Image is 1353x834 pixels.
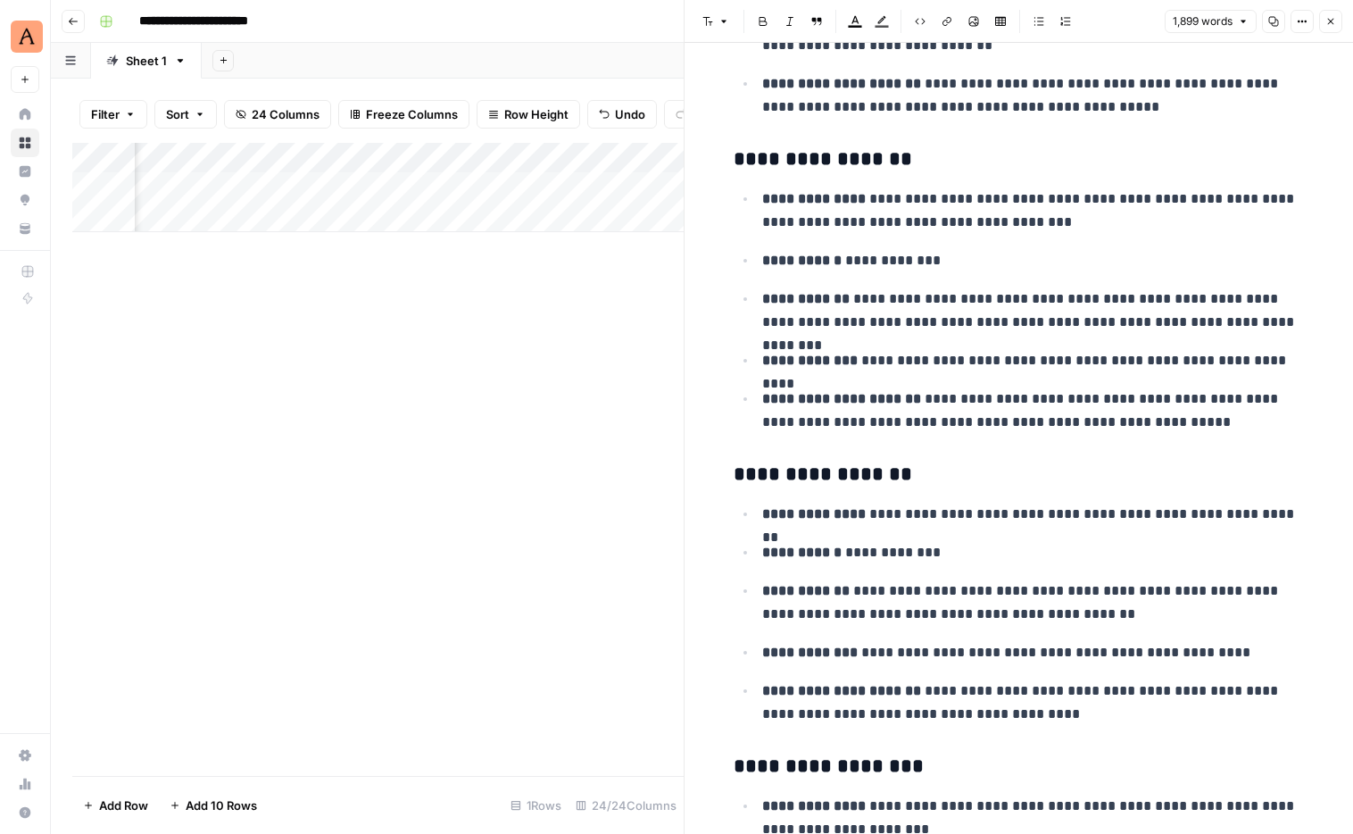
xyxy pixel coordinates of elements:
[166,105,189,123] span: Sort
[159,791,268,820] button: Add 10 Rows
[569,791,684,820] div: 24/24 Columns
[366,105,458,123] span: Freeze Columns
[11,100,39,129] a: Home
[1165,10,1257,33] button: 1,899 words
[11,21,43,53] img: Animalz Logo
[126,52,167,70] div: Sheet 1
[338,100,469,129] button: Freeze Columns
[504,105,569,123] span: Row Height
[11,157,39,186] a: Insights
[11,14,39,59] button: Workspace: Animalz
[11,741,39,770] a: Settings
[186,796,257,814] span: Add 10 Rows
[11,186,39,214] a: Opportunities
[587,100,657,129] button: Undo
[11,770,39,798] a: Usage
[91,43,202,79] a: Sheet 1
[503,791,569,820] div: 1 Rows
[1173,13,1233,29] span: 1,899 words
[72,791,159,820] button: Add Row
[615,105,645,123] span: Undo
[99,796,148,814] span: Add Row
[252,105,320,123] span: 24 Columns
[224,100,331,129] button: 24 Columns
[11,129,39,157] a: Browse
[477,100,580,129] button: Row Height
[154,100,217,129] button: Sort
[11,798,39,827] button: Help + Support
[11,214,39,243] a: Your Data
[79,100,147,129] button: Filter
[91,105,120,123] span: Filter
